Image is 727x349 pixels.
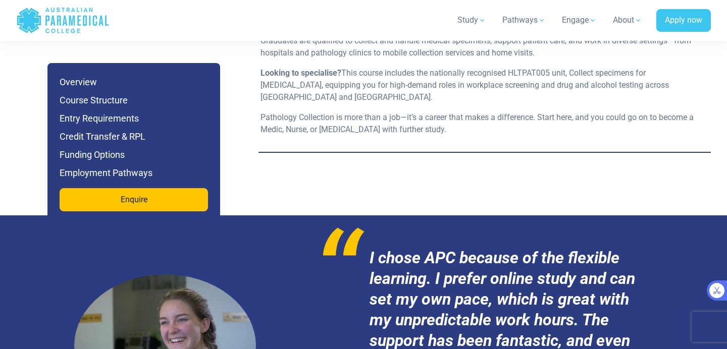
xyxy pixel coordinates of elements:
[261,111,701,136] p: Pathology Collection is more than a job—it’s a career that makes a difference. Start here, and yo...
[261,67,701,103] p: This course includes the nationally recognised HLTPAT005 unit, Collect specimens for [MEDICAL_DAT...
[496,6,552,34] a: Pathways
[656,9,711,32] a: Apply now
[16,4,110,37] a: Australian Paramedical College
[556,6,603,34] a: Engage
[261,68,341,78] strong: Looking to specialise?
[261,35,701,59] p: Graduates are qualified to collect and handle medical specimens, support patient care, and work i...
[607,6,648,34] a: About
[451,6,492,34] a: Study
